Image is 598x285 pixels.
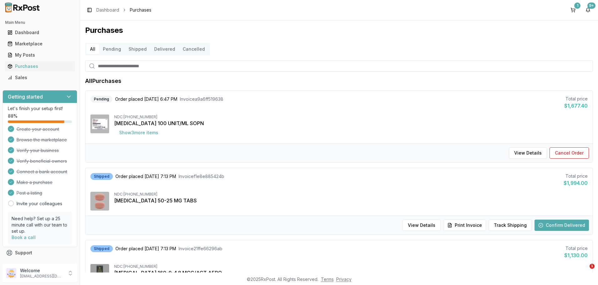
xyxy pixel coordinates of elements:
[12,235,36,240] a: Book a call
[8,105,72,112] p: Let's finish your setup first!
[12,216,68,234] p: Need help? Set up a 25 minute call with our team to set up.
[3,28,77,38] button: Dashboard
[90,115,109,133] img: Lantus SoloStar 100 UNIT/ML SOPN
[8,74,72,81] div: Sales
[587,3,595,9] div: 9+
[5,38,75,49] a: Marketplace
[115,173,176,180] span: Order placed [DATE] 7:13 PM
[17,126,59,132] span: Create your account
[90,173,113,180] div: Shipped
[568,5,578,15] button: 1
[8,63,72,69] div: Purchases
[564,173,588,179] div: Total price
[550,147,589,159] button: Cancel Order
[115,246,176,252] span: Order placed [DATE] 7:13 PM
[90,245,113,252] div: Shipped
[5,27,75,38] a: Dashboard
[5,49,75,61] a: My Posts
[17,201,62,207] a: Invite your colleagues
[180,96,223,102] span: Invoice a9a6ff519638
[179,246,222,252] span: Invoice 21ffe66296ab
[150,44,179,54] button: Delivered
[90,96,113,103] div: Pending
[179,44,209,54] button: Cancelled
[85,77,121,85] h1: All Purchases
[179,173,224,180] span: Invoice f1e8e885424b
[114,197,588,204] div: [MEDICAL_DATA] 50-25 MG TABS
[564,179,588,187] div: $1,994.00
[3,3,43,13] img: RxPost Logo
[17,147,59,154] span: Verify your business
[3,73,77,83] button: Sales
[5,72,75,83] a: Sales
[20,274,63,279] p: [EMAIL_ADDRESS][DOMAIN_NAME]
[20,267,63,274] p: Welcome
[17,190,42,196] span: Post a listing
[8,29,72,36] div: Dashboard
[8,41,72,47] div: Marketplace
[535,220,589,231] button: Confirm Delivered
[574,3,580,9] div: 1
[564,252,588,259] div: $1,130.00
[90,192,109,211] img: Juluca 50-25 MG TABS
[489,220,532,231] button: Track Shipping
[17,169,67,175] span: Connect a bank account
[114,269,588,277] div: [MEDICAL_DATA] 160-9-4.8 MCG/ACT AERO
[114,115,588,120] div: NDC: [PHONE_NUMBER]
[17,137,67,143] span: Browse the marketplace
[114,127,163,138] button: Show3more items
[130,7,151,13] span: Purchases
[90,264,109,283] img: Breztri Aerosphere 160-9-4.8 MCG/ACT AERO
[96,7,151,13] nav: breadcrumb
[577,264,592,279] iframe: Intercom live chat
[6,268,16,278] img: User avatar
[17,158,67,164] span: Verify beneficial owners
[3,247,77,258] button: Support
[321,277,334,282] a: Terms
[114,120,588,127] div: [MEDICAL_DATA] 100 UNIT/ML SOPN
[17,179,53,186] span: Make a purchase
[8,113,18,119] span: 88 %
[15,261,36,267] span: Feedback
[443,220,486,231] button: Print Invoice
[99,44,125,54] button: Pending
[509,147,547,159] button: View Details
[86,44,99,54] button: All
[564,102,588,109] div: $1,677.40
[3,258,77,270] button: Feedback
[3,61,77,71] button: Purchases
[125,44,150,54] button: Shipped
[5,20,75,25] h2: Main Menu
[114,264,588,269] div: NDC: [PHONE_NUMBER]
[8,93,43,100] h3: Getting started
[3,39,77,49] button: Marketplace
[115,96,177,102] span: Order placed [DATE] 6:47 PM
[8,52,72,58] div: My Posts
[96,7,119,13] a: Dashboard
[5,61,75,72] a: Purchases
[590,264,595,269] span: 1
[583,5,593,15] button: 9+
[564,96,588,102] div: Total price
[3,50,77,60] button: My Posts
[403,220,441,231] button: View Details
[564,245,588,252] div: Total price
[85,25,593,35] h1: Purchases
[114,192,588,197] div: NDC: [PHONE_NUMBER]
[336,277,352,282] a: Privacy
